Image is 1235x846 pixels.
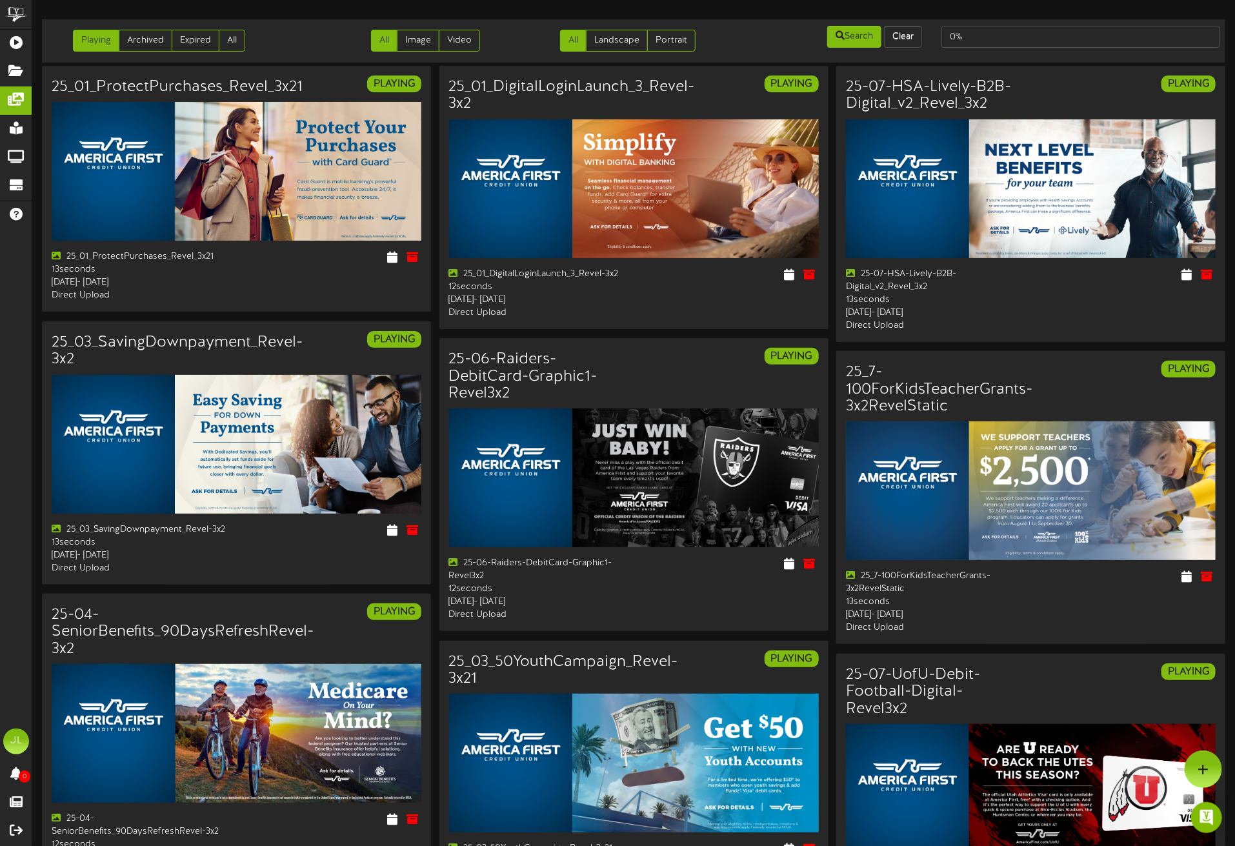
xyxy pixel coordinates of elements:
[846,294,1021,307] div: 13 seconds
[449,307,625,319] div: Direct Upload
[52,607,314,658] h3: 25-04-SeniorBenefits_90DaysRefreshRevel-3x2
[846,609,1021,621] div: [DATE] - [DATE]
[846,621,1021,634] div: Direct Upload
[52,549,227,562] div: [DATE] - [DATE]
[52,536,227,549] div: 13 seconds
[374,78,415,90] strong: PLAYING
[449,294,625,307] div: [DATE] - [DATE]
[19,770,30,783] span: 0
[449,596,625,609] div: [DATE] - [DATE]
[439,30,480,52] a: Video
[846,268,1021,294] div: 25-07-HSA-Lively-B2B-Digital_v2_Revel_3x2
[449,609,625,621] div: Direct Upload
[846,364,1032,415] h3: 25_7-100ForKidsTeacherGrants-3x2RevelStatic
[52,263,227,276] div: 13 seconds
[52,562,227,575] div: Direct Upload
[827,26,881,48] button: Search
[846,119,1216,258] img: 085800c4-06c9-4d9f-9be8-e45cfe9cc6a5.jpg
[374,334,415,345] strong: PLAYING
[1191,802,1222,833] div: Open Intercom Messenger
[3,729,29,754] div: JL
[846,596,1021,609] div: 13 seconds
[449,79,695,113] h3: 25_01_DigitalLoginLaunch_3_Revel-3x2
[172,30,219,52] a: Expired
[647,30,696,52] a: Portrait
[52,334,303,368] h3: 25_03_SavingDownpayment_Revel-3x2
[560,30,587,52] a: All
[449,268,625,281] div: 25_01_DigitalLoginLaunch_3_Revel-3x2
[371,30,397,52] a: All
[52,250,227,263] div: 25_01_ProtectPurchases_Revel_3x21
[771,653,812,665] strong: PLAYING
[771,350,812,362] strong: PLAYING
[52,276,227,289] div: [DATE] - [DATE]
[73,30,119,52] a: Playing
[846,421,1216,560] img: c5ac0a8d-39dc-4212-b9f6-0831baa98ae5.png
[449,351,625,402] h3: 25-06-Raiders-DebitCard-Graphic1-Revel3x2
[771,78,812,90] strong: PLAYING
[52,812,227,838] div: 25-04-SeniorBenefits_90DaysRefreshRevel-3x2
[846,667,1021,718] h3: 25-07-UofU-Debit-Football-Digital-Revel3x2
[52,523,227,536] div: 25_03_SavingDownpayment_Revel-3x2
[397,30,439,52] a: Image
[884,26,922,48] button: Clear
[52,79,303,96] h3: 25_01_ProtectPurchases_Revel_3x21
[846,79,1021,113] h3: 25-07-HSA-Lively-B2B-Digital_v2_Revel_3x2
[1168,666,1209,678] strong: PLAYING
[941,26,1220,48] input: -- Search Messages by Name --
[52,664,421,803] img: 2ad99ee2-1b97-4524-ae90-12abe6f73a60.png
[449,281,625,294] div: 12 seconds
[846,319,1021,332] div: Direct Upload
[449,694,819,832] img: a329b1f6-fffc-462f-a4d1-496e9330b367.png
[449,583,625,596] div: 12 seconds
[586,30,648,52] a: Landscape
[52,375,421,514] img: 56ca3618-214d-4fe5-bb68-6892dd19f882.png
[119,30,172,52] a: Archived
[1168,363,1209,375] strong: PLAYING
[52,102,421,241] img: 5fb63012-a04f-4f59-b429-d35dd1cb4b46.png
[449,119,819,258] img: 4743beb4-73ec-4a32-ad1a-9c61e7bf506c.png
[846,570,1021,596] div: 25_7-100ForKidsTeacherGrants-3x2RevelStatic
[449,557,625,583] div: 25-06-Raiders-DebitCard-Graphic1-Revel3x2
[219,30,245,52] a: All
[374,606,415,618] strong: PLAYING
[846,307,1021,319] div: [DATE] - [DATE]
[449,654,678,688] h3: 25_03_50YouthCampaign_Revel-3x21
[449,408,819,547] img: 5fb86b27-0c20-474f-9ef2-9c83841cee90.png
[1168,78,1209,90] strong: PLAYING
[52,289,227,302] div: Direct Upload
